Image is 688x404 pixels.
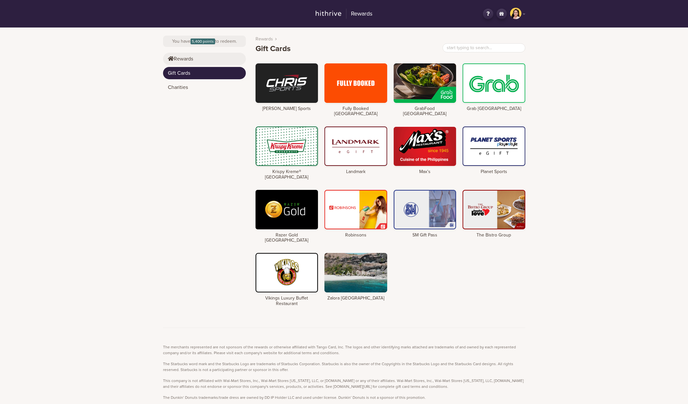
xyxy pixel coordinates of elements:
a: Gift Cards [163,67,246,79]
a: Planet Sports [463,126,525,175]
a: Robinsons [324,190,387,238]
a: Rewards [256,36,273,42]
a: Razer Gold [GEOGRAPHIC_DATA] [256,190,318,243]
p: This company is not affiliated with Wal-Mart Stores, Inc., Wal-Mart Stores [US_STATE], LLC, or [D... [163,378,525,389]
h4: Landmark [324,169,387,175]
a: Zalora [GEOGRAPHIC_DATA] [324,253,387,301]
h4: The Bistro Group [463,233,525,238]
h4: Planet Sports [463,169,525,175]
a: Rewards [163,53,246,65]
span: 5,400 points [191,38,215,44]
h4: GrabFood [GEOGRAPHIC_DATA] [394,106,456,117]
h4: Vikings Luxury Buffet Restaurant [256,296,318,307]
p: The Starbucks word mark and the Starbucks Logo are trademarks of Starbucks Corporation. Starbucks... [163,361,525,373]
a: SM Gift Pass [394,190,456,238]
a: Fully Booked [GEOGRAPHIC_DATA] [324,63,387,117]
div: You have to redeem. [163,36,246,47]
h4: SM Gift Pass [394,233,456,238]
a: [PERSON_NAME] Sports [256,63,318,112]
h2: Rewards [346,9,372,19]
a: Max's [394,126,456,175]
h4: [PERSON_NAME] Sports [256,106,318,112]
span: Help [15,5,28,10]
a: Rewards [312,8,377,20]
a: Charities [163,81,246,93]
h4: Razer Gold [GEOGRAPHIC_DATA] [256,233,318,244]
img: hithrive-logo.9746416d.svg [316,11,341,16]
input: start typing to search... [442,43,525,52]
h4: Krispy Kreme® [GEOGRAPHIC_DATA] [256,169,318,180]
h4: Zalora [GEOGRAPHIC_DATA] [324,296,387,301]
h4: Fully Booked [GEOGRAPHIC_DATA] [324,106,387,117]
a: Grab [GEOGRAPHIC_DATA] [463,63,525,112]
a: Krispy Kreme® [GEOGRAPHIC_DATA] [256,126,318,180]
h4: Max's [394,169,456,175]
h1: Gift Cards [256,44,290,54]
p: The Dunkin’ Donuts trademarks/trade dress are owned by DD IP Holder LLC and used under license. D... [163,395,525,400]
a: Landmark [324,126,387,175]
h4: Grab [GEOGRAPHIC_DATA] [463,106,525,112]
h4: Robinsons [324,233,387,238]
a: Vikings Luxury Buffet Restaurant [256,253,318,306]
a: The Bistro Group [463,190,525,238]
p: The merchants represented are not sponsors of the rewards or otherwise affiliated with Tango Card... [163,344,525,356]
a: GrabFood [GEOGRAPHIC_DATA] [394,63,456,117]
